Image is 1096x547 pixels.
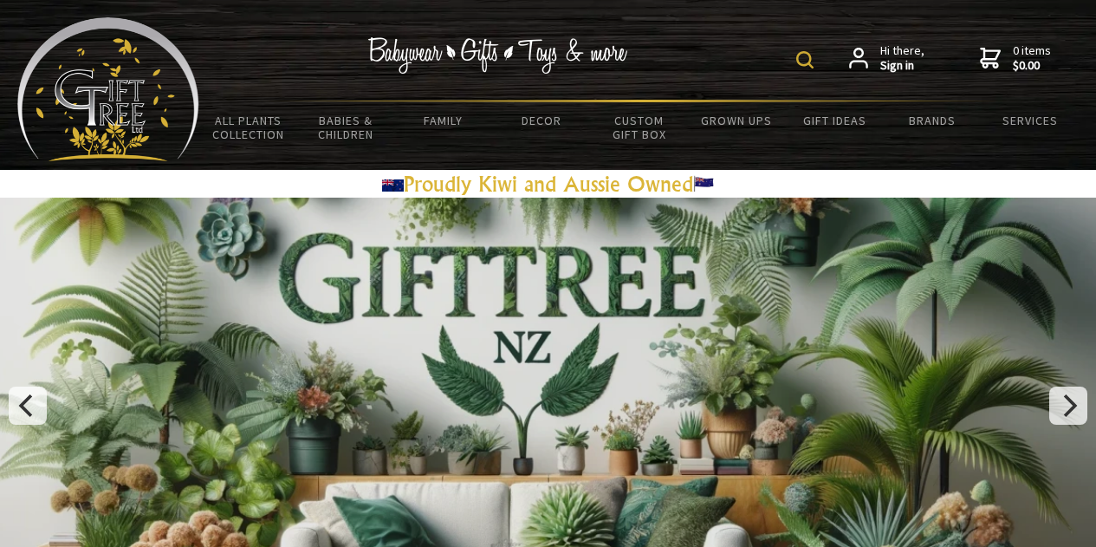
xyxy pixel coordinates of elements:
a: All Plants Collection [199,102,297,153]
button: Next [1049,387,1087,425]
span: 0 items [1013,42,1051,74]
strong: $0.00 [1013,58,1051,74]
img: product search [796,51,814,68]
a: Hi there,Sign in [849,43,924,74]
a: 0 items$0.00 [980,43,1051,74]
a: Babies & Children [297,102,395,153]
a: Gift Ideas [786,102,884,139]
button: Previous [9,387,47,425]
a: Decor [492,102,590,139]
a: Services [981,102,1079,139]
a: Grown Ups [688,102,786,139]
img: Babyware - Gifts - Toys and more... [17,17,199,161]
img: Babywear - Gifts - Toys & more [368,37,628,74]
a: Family [395,102,493,139]
a: Brands [883,102,981,139]
a: Custom Gift Box [590,102,688,153]
a: Proudly Kiwi and Aussie Owned [382,171,715,197]
span: Hi there, [880,43,924,74]
strong: Sign in [880,58,924,74]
